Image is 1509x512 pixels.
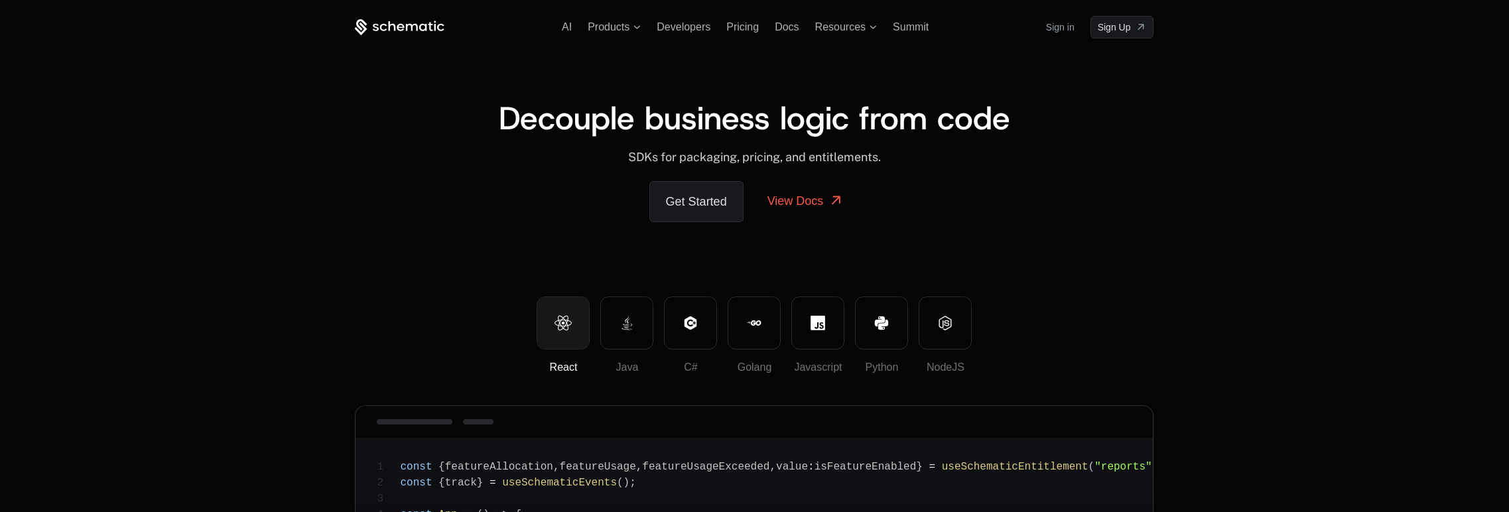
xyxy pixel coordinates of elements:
span: useSchematicEvents [502,477,617,489]
button: Python [855,296,908,350]
div: C# [665,359,716,375]
span: "reports" [1094,461,1151,473]
span: = [490,477,496,489]
span: Products [588,21,629,33]
span: Sign Up [1098,21,1131,34]
a: Sign in [1046,17,1075,38]
span: ( [617,477,623,489]
a: Pricing [726,21,759,32]
span: , [769,461,776,473]
button: Golang [728,296,781,350]
span: = [929,461,936,473]
span: const [400,477,432,489]
span: featureAllocation [445,461,553,473]
div: Java [601,359,653,375]
span: featureUsageExceeded [642,461,769,473]
a: Get Started [649,181,744,222]
span: { [438,477,445,489]
span: SDKs for packaging, pricing, and entitlements. [628,150,881,164]
a: Docs [775,21,799,32]
span: Decouple business logic from code [499,97,1010,139]
span: const [400,461,432,473]
span: } [477,477,484,489]
span: ( [1088,461,1095,473]
span: ) [623,477,630,489]
a: AI [562,21,572,32]
span: : [808,461,815,473]
div: Golang [728,359,780,375]
div: Javascript [792,359,844,375]
span: Resources [815,21,866,33]
button: NodeJS [919,296,972,350]
a: Summit [893,21,929,32]
div: Python [856,359,907,375]
div: NodeJS [919,359,971,375]
span: 3 [377,491,400,507]
button: C# [664,296,717,350]
span: } [916,461,923,473]
button: Java [600,296,653,350]
span: 2 [377,475,400,491]
button: React [537,296,590,350]
span: useSchematicEntitlement [942,461,1088,473]
a: Developers [657,21,710,32]
span: value [776,461,808,473]
span: isFeatureEnabled [815,461,917,473]
span: ) [1152,461,1159,473]
a: View Docs [752,181,860,221]
button: Javascript [791,296,844,350]
div: React [537,359,589,375]
span: ; [629,477,636,489]
span: , [636,461,643,473]
span: track [445,477,477,489]
span: { [438,461,445,473]
span: , [553,461,560,473]
a: [object Object] [1090,16,1154,38]
span: 1 [377,459,400,475]
span: featureUsage [560,461,636,473]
